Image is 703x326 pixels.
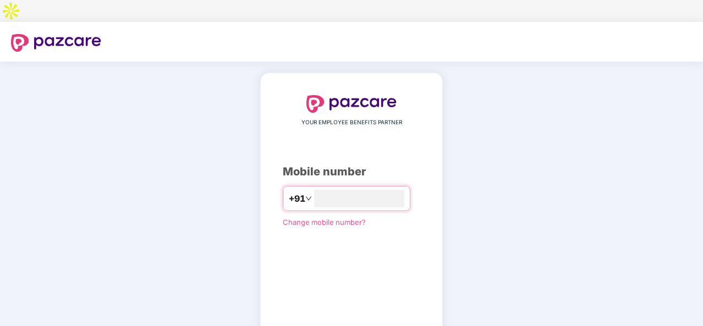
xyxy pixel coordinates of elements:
[289,192,305,206] span: +91
[283,218,366,226] a: Change mobile number?
[301,118,402,127] span: YOUR EMPLOYEE BENEFITS PARTNER
[11,34,101,52] img: logo
[305,195,312,202] span: down
[306,95,397,113] img: logo
[283,163,420,180] div: Mobile number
